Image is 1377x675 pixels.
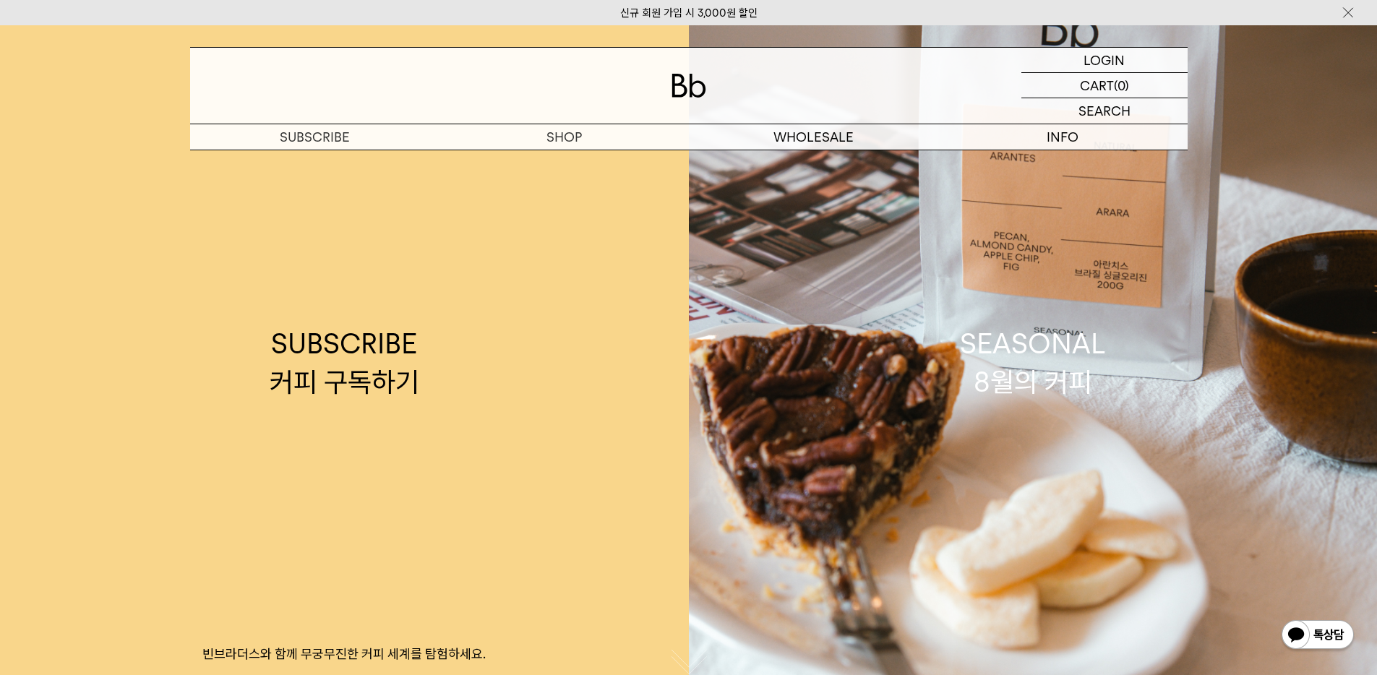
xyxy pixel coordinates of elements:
[1078,98,1131,124] p: SEARCH
[1021,73,1188,98] a: CART (0)
[672,74,706,98] img: 로고
[1080,73,1114,98] p: CART
[270,324,419,401] div: SUBSCRIBE 커피 구독하기
[689,124,938,150] p: WHOLESALE
[1114,73,1129,98] p: (0)
[190,124,439,150] a: SUBSCRIBE
[1021,48,1188,73] a: LOGIN
[1280,619,1355,653] img: 카카오톡 채널 1:1 채팅 버튼
[938,124,1188,150] p: INFO
[620,7,758,20] a: 신규 회원 가입 시 3,000원 할인
[439,124,689,150] a: SHOP
[960,324,1106,401] div: SEASONAL 8월의 커피
[1084,48,1125,72] p: LOGIN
